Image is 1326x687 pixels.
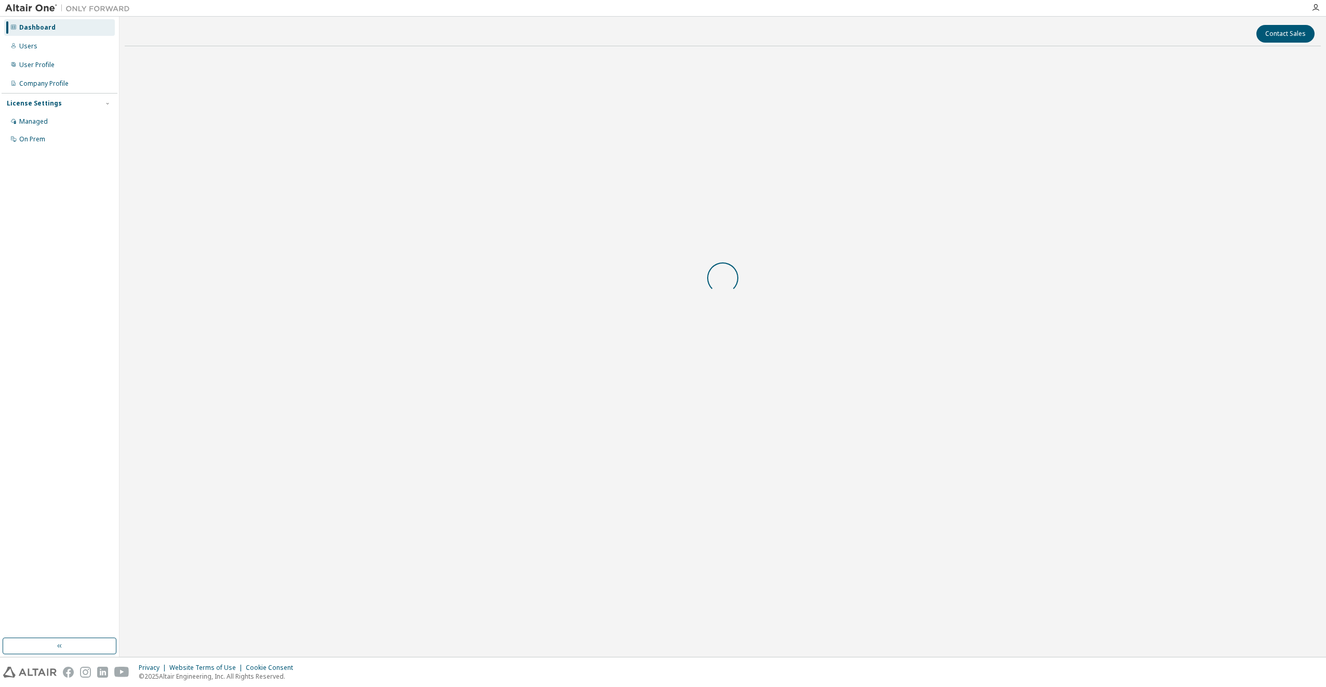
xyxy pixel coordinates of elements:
img: instagram.svg [80,667,91,678]
div: Cookie Consent [246,664,299,672]
img: facebook.svg [63,667,74,678]
div: On Prem [19,135,45,143]
img: altair_logo.svg [3,667,57,678]
div: Managed [19,117,48,126]
div: Company Profile [19,80,69,88]
div: Dashboard [19,23,56,32]
div: Users [19,42,37,50]
div: License Settings [7,99,62,108]
div: Privacy [139,664,169,672]
img: linkedin.svg [97,667,108,678]
img: Altair One [5,3,135,14]
div: Website Terms of Use [169,664,246,672]
img: youtube.svg [114,667,129,678]
p: © 2025 Altair Engineering, Inc. All Rights Reserved. [139,672,299,681]
div: User Profile [19,61,55,69]
button: Contact Sales [1256,25,1315,43]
